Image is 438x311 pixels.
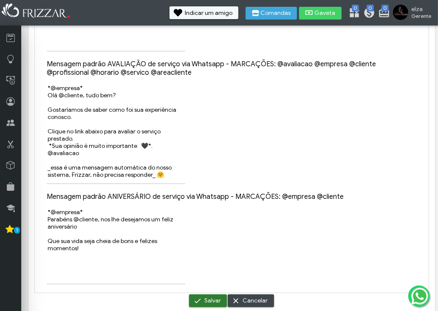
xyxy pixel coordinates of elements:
[261,10,291,16] span: Comandas
[47,84,185,184] textarea: *@empresa* Olá @cliente, tudo bem? Gostaríamos de saber como foi sua experiência conosco. Clique ...
[185,10,232,16] span: Indicar um amigo
[204,294,221,307] span: Salvar
[410,286,430,306] img: whatsapp.png
[189,294,227,307] button: Salvar
[348,7,357,20] a: 0
[352,5,359,11] span: 0
[47,192,344,201] label: Mensagem padrão ANIVERSÁRIO de serviço via Whatsapp - MARCAÇÕES: @empresa @cliente
[243,294,268,307] span: Cancelar
[246,7,297,20] button: Comandas
[378,7,387,20] a: 0
[367,5,374,11] span: 0
[363,7,372,20] a: 0
[411,6,431,13] span: elza
[47,60,376,77] label: Mensagem padrão AVALIAÇÃO de serviço via Whatsapp - MARCAÇÕES: @avaliacao @empresa @cliente @prof...
[47,208,185,284] textarea: *@empresa* Parabéns @cliente, nos lhe desejamos um feliz aniversário Que sua vida seja cheia de b...
[411,13,431,19] span: Gerente
[170,6,238,19] button: Indicar um amigo
[299,7,342,20] button: Gaveta
[393,5,434,22] a: elza Gerente
[381,5,389,11] span: 0
[314,10,336,16] span: Gaveta
[14,227,20,234] span: 1
[228,294,274,307] button: Cancelar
